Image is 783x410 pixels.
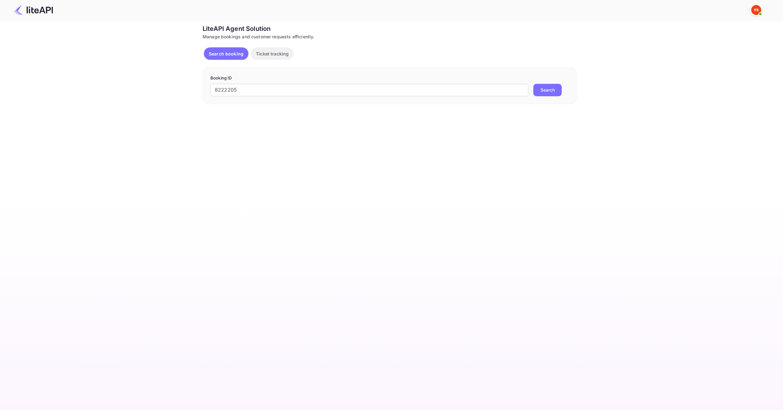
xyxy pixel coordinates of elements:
div: LiteAPI Agent Solution [203,24,577,33]
div: Manage bookings and customer requests efficiently. [203,33,577,40]
p: Ticket tracking [256,50,289,57]
p: Booking ID [210,75,569,81]
input: Enter Booking ID (e.g., 63782194) [210,84,528,96]
img: Yandex Support [751,5,761,15]
button: Search [533,84,562,96]
img: LiteAPI Logo [14,5,53,15]
p: Search booking [209,50,243,57]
